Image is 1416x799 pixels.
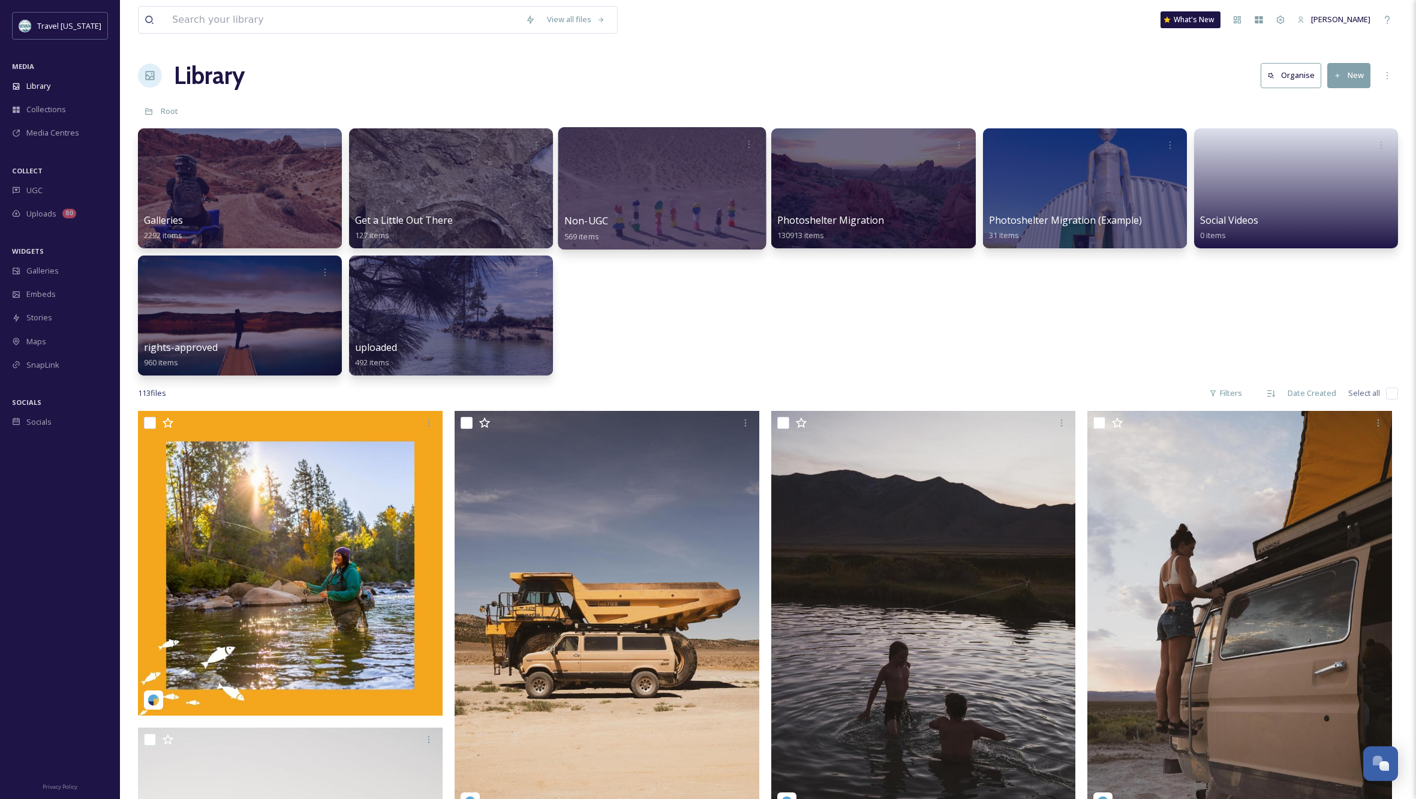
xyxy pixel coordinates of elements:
span: Photoshelter Migration (Example) [989,214,1142,227]
span: Socials [26,416,52,428]
span: rights-approved [144,341,218,354]
div: Date Created [1282,382,1342,405]
span: 569 items [564,230,599,241]
a: Library [174,58,245,94]
img: travelnevada-3512917.jpg [138,411,443,716]
span: Embeds [26,289,56,300]
span: WIDGETS [12,247,44,256]
a: Non-UGC569 items [564,215,608,242]
a: Galleries2292 items [144,215,183,241]
span: COLLECT [12,166,43,175]
span: SOCIALS [12,398,41,407]
a: Social Videos0 items [1200,215,1258,241]
span: 31 items [989,230,1019,241]
span: Library [26,80,50,92]
button: Open Chat [1363,746,1398,781]
span: Root [161,106,178,116]
a: uploaded492 items [355,342,397,368]
span: Privacy Policy [43,783,77,791]
a: View all files [541,8,611,31]
span: Non-UGC [564,214,608,227]
div: Filters [1203,382,1248,405]
span: Galleries [26,265,59,277]
div: 80 [62,209,76,218]
span: uploaded [355,341,397,354]
a: Privacy Policy [43,779,77,793]
span: Social Videos [1200,214,1258,227]
span: Photoshelter Migration [777,214,884,227]
span: MEDIA [12,62,34,71]
a: Photoshelter Migration130913 items [777,215,884,241]
a: [PERSON_NAME] [1291,8,1376,31]
img: snapsea-logo.png [148,694,160,706]
button: Organise [1261,63,1321,88]
span: Get a Little Out There [355,214,453,227]
span: UGC [26,185,43,196]
span: 0 items [1200,230,1226,241]
span: Travel [US_STATE] [37,20,101,31]
span: 127 items [355,230,389,241]
a: Get a Little Out There127 items [355,215,453,241]
span: SnapLink [26,359,59,371]
a: Photoshelter Migration (Example)31 items [989,215,1142,241]
span: Collections [26,104,66,115]
span: Maps [26,336,46,347]
span: Stories [26,312,52,323]
span: 113 file s [138,388,166,399]
span: 492 items [355,357,389,368]
span: 2292 items [144,230,182,241]
span: 960 items [144,357,178,368]
img: download.jpeg [19,20,31,32]
span: Select all [1348,388,1380,399]
input: Search your library [166,7,519,33]
a: Root [161,104,178,118]
a: rights-approved960 items [144,342,218,368]
span: Uploads [26,208,56,220]
span: Media Centres [26,127,79,139]
span: 130913 items [777,230,824,241]
a: What's New [1161,11,1220,28]
span: [PERSON_NAME] [1311,14,1370,25]
span: Galleries [144,214,183,227]
button: New [1327,63,1370,88]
